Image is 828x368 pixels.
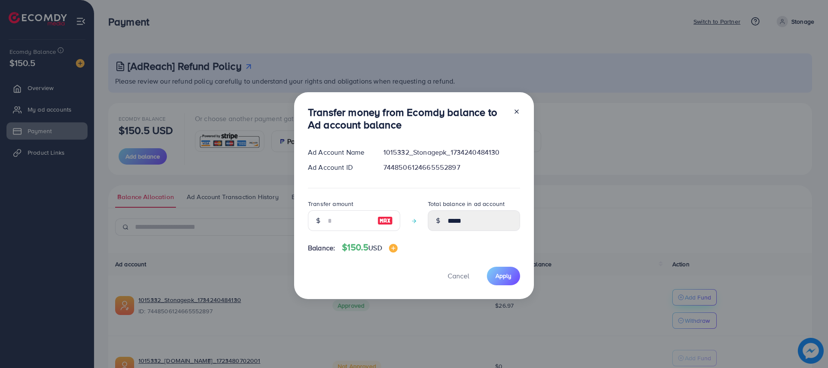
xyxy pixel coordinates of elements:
[308,243,335,253] span: Balance:
[496,271,511,280] span: Apply
[377,215,393,226] img: image
[342,242,397,253] h4: $150.5
[308,106,506,131] h3: Transfer money from Ecomdy balance to Ad account balance
[368,243,382,253] span: USD
[428,200,505,208] label: Total balance in ad account
[301,147,376,157] div: Ad Account Name
[376,162,527,172] div: 7448506124665552897
[487,267,520,285] button: Apply
[437,267,480,285] button: Cancel
[389,244,398,253] img: image
[448,271,469,281] span: Cancel
[301,162,376,172] div: Ad Account ID
[376,147,527,157] div: 1015332_Stonagepk_1734240484130
[308,200,353,208] label: Transfer amount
